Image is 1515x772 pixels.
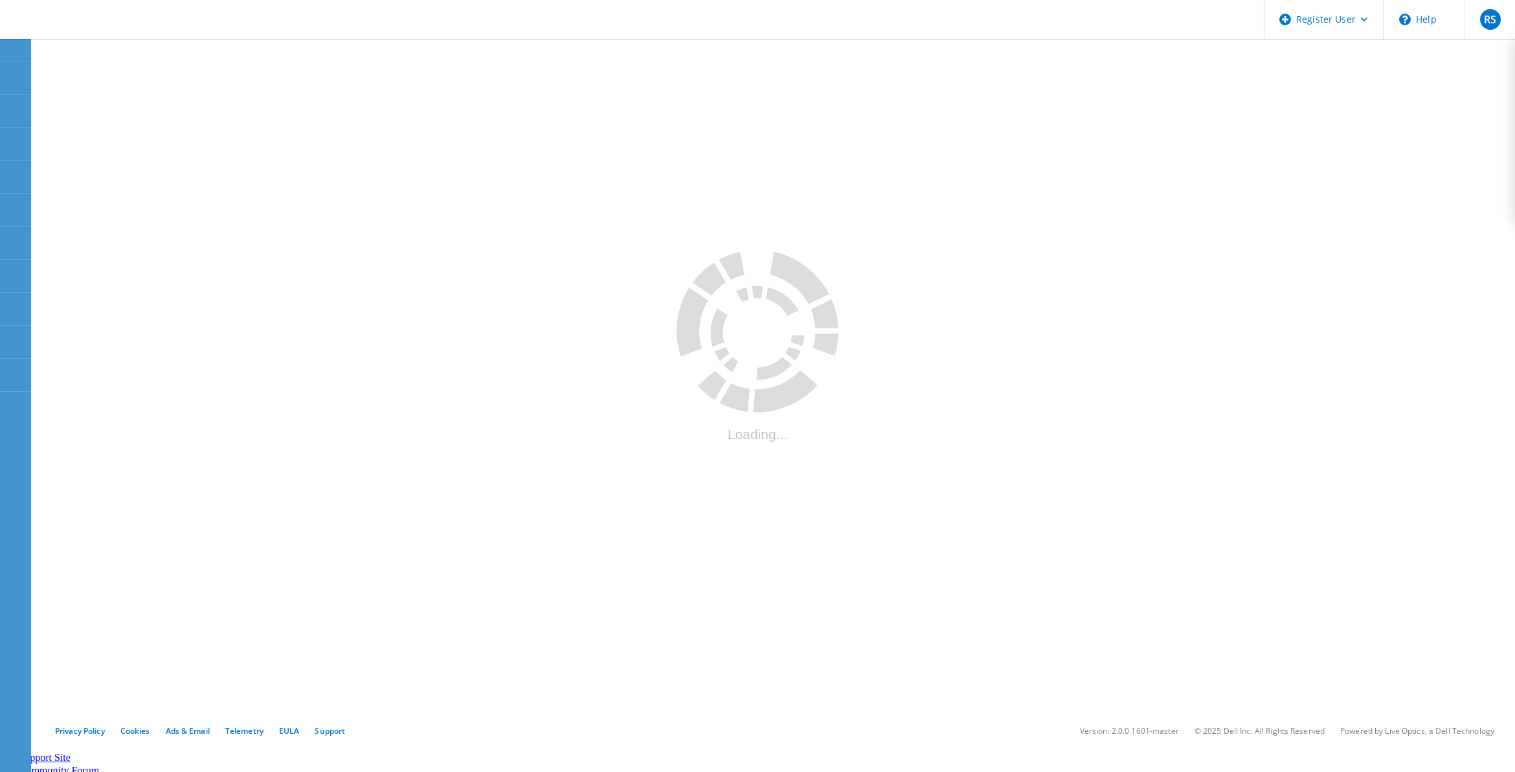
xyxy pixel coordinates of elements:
a: Live Optics Dashboard [13,25,152,36]
li: © 2025 Dell Inc. All Rights Reserved [1195,725,1325,736]
a: Cookies [120,725,150,736]
a: EULA [279,725,299,736]
div: Loading... [677,427,838,442]
li: Powered by Live Optics, a Dell Technology [1340,725,1494,736]
li: Version: 2.0.0.1601-master [1080,725,1179,736]
span: RS [1484,14,1496,25]
a: Support Site [19,752,71,763]
a: Privacy Policy [55,725,105,736]
a: Ads & Email [166,725,210,736]
svg: \n [1399,14,1411,25]
a: Support [315,725,345,736]
a: Telemetry [225,725,264,736]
